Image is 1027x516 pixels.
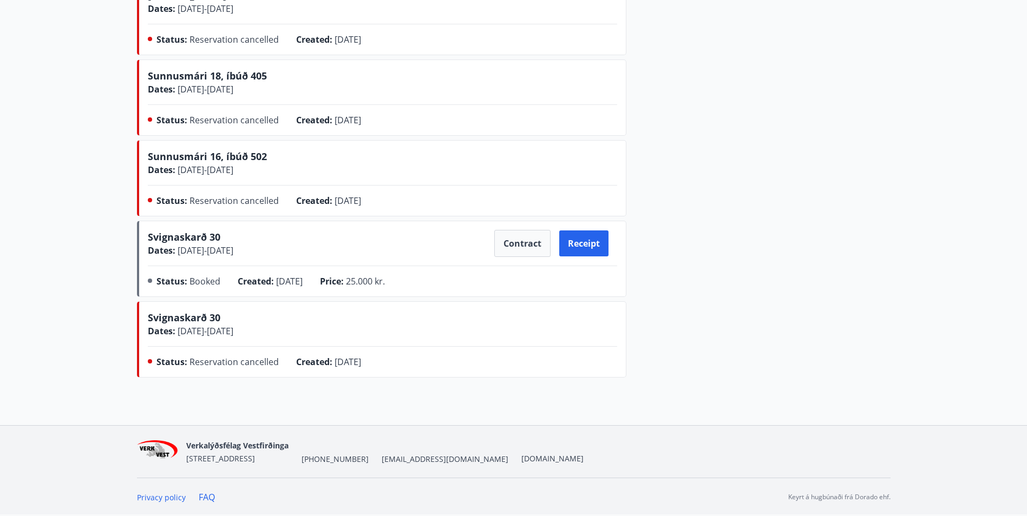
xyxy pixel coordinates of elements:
[238,275,274,287] span: Created :
[148,3,175,15] span: Dates :
[175,164,233,176] span: [DATE] - [DATE]
[175,3,233,15] span: [DATE] - [DATE]
[382,454,508,465] span: [EMAIL_ADDRESS][DOMAIN_NAME]
[335,34,361,45] span: [DATE]
[302,454,369,465] span: [PHONE_NUMBER]
[137,440,178,464] img: jihgzMk4dcgjRAW2aMgpbAqQEG7LZi0j9dOLAUvz.png
[276,275,303,287] span: [DATE]
[186,453,255,464] span: [STREET_ADDRESS]
[148,244,175,256] span: Dates :
[148,164,175,176] span: Dates :
[346,275,385,287] span: 25.000 kr.
[175,325,233,337] span: [DATE] - [DATE]
[186,440,289,451] span: Verkalýðsfélag Vestfirðinga
[175,244,233,256] span: [DATE] - [DATE]
[189,275,220,287] span: Booked
[156,195,187,207] span: Status :
[189,34,279,45] span: Reservation cancelled
[189,114,279,126] span: Reservation cancelled
[175,83,233,95] span: [DATE] - [DATE]
[788,492,891,502] p: Keyrt á hugbúnaði frá Dorado ehf.
[148,230,220,243] span: Svignaskarð 30
[148,69,267,82] span: Sunnusmári 18, íbúð 405
[156,356,187,368] span: Status :
[335,114,361,126] span: [DATE]
[296,356,332,368] span: Created :
[148,83,175,95] span: Dates :
[156,34,187,45] span: Status :
[156,114,187,126] span: Status :
[559,230,609,256] button: Receipt
[148,311,220,324] span: Svignaskarð 30
[521,453,584,464] a: [DOMAIN_NAME]
[156,275,187,287] span: Status :
[189,195,279,207] span: Reservation cancelled
[494,230,551,257] button: Contract
[335,195,361,207] span: [DATE]
[137,492,186,502] a: Privacy policy
[148,325,175,337] span: Dates :
[296,114,332,126] span: Created :
[296,195,332,207] span: Created :
[335,356,361,368] span: [DATE]
[148,150,267,163] span: Sunnusmári 16, íbúð 502
[199,491,215,503] a: FAQ
[320,275,344,287] span: Price :
[296,34,332,45] span: Created :
[189,356,279,368] span: Reservation cancelled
